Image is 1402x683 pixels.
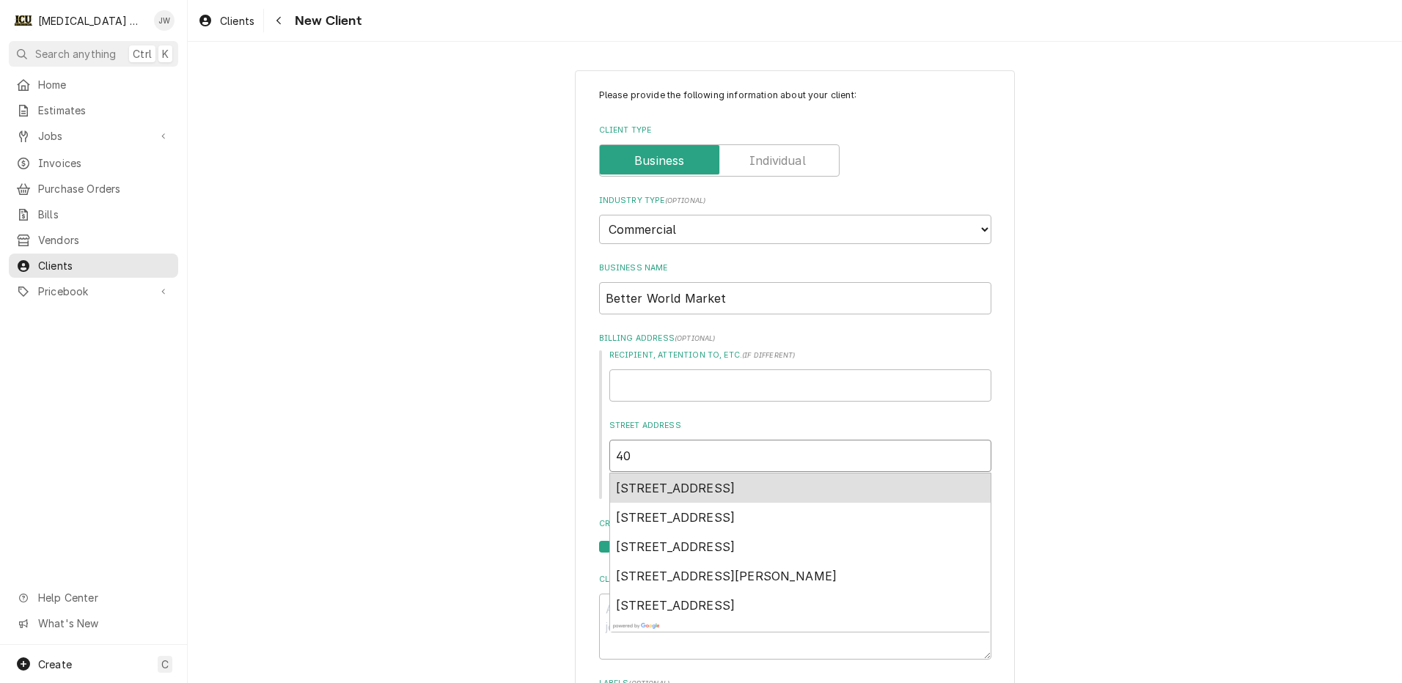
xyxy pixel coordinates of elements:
span: [STREET_ADDRESS] [616,510,735,525]
span: ( optional ) [665,196,706,204]
span: New Client [290,11,361,31]
div: Industry Type [599,195,991,244]
span: ( optional ) [675,334,716,342]
a: Clients [192,9,260,33]
div: [MEDICAL_DATA] Mechanical [38,13,146,29]
span: Create [38,658,72,671]
div: JW [154,10,175,31]
span: Purchase Orders [38,181,171,196]
label: Business Name [599,262,991,274]
label: Recipient, Attention To, etc. [609,350,991,361]
label: Industry Type [599,195,991,207]
div: Billing Address [599,333,991,501]
a: Go to Jobs [9,124,178,148]
div: Credit Limit [599,518,991,555]
span: [STREET_ADDRESS] [616,598,735,613]
img: powered_by_google_on_white_hdpi.png [613,623,660,629]
span: Home [38,77,171,92]
span: Bills [38,207,171,222]
a: Bills [9,202,178,226]
span: Vendors [38,232,171,248]
span: [STREET_ADDRESS] [616,539,735,554]
a: Estimates [9,98,178,122]
a: Clients [9,254,178,278]
label: Client Type [599,125,991,136]
div: Recipient, Attention To, etc. [609,350,991,402]
div: ICU Mechanical's Avatar [13,10,34,31]
div: Street Address [609,420,991,501]
span: Search anything [35,46,116,62]
div: I [13,10,34,31]
a: Vendors [9,228,178,252]
span: Jobs [38,128,149,144]
span: Invoices [38,155,171,171]
a: Go to Pricebook [9,279,178,303]
a: Go to Help Center [9,586,178,610]
span: C [161,657,169,672]
span: Pricebook [38,284,149,299]
a: Purchase Orders [9,177,178,201]
span: What's New [38,616,169,631]
button: Navigate back [267,9,290,32]
span: K [162,46,169,62]
label: Billing Address [599,333,991,344]
span: Clients [220,13,254,29]
div: Client Notes [599,574,991,660]
span: Help Center [38,590,169,605]
div: Business Name [599,262,991,314]
span: Ctrl [133,46,152,62]
label: Client Notes [599,574,991,586]
a: Go to What's New [9,611,178,635]
span: [STREET_ADDRESS][PERSON_NAME] [616,569,837,583]
button: Search anythingCtrlK [9,41,178,67]
div: Josh Whited's Avatar [154,10,175,31]
div: Client Type [599,125,991,177]
a: Home [9,73,178,97]
a: Invoices [9,151,178,175]
label: Street Address [609,420,991,432]
p: Please provide the following information about your client: [599,89,991,102]
label: Credit Limit [599,518,991,530]
span: ( if different ) [742,351,795,359]
span: [STREET_ADDRESS] [616,481,735,495]
span: Estimates [38,103,171,118]
span: Clients [38,258,171,273]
